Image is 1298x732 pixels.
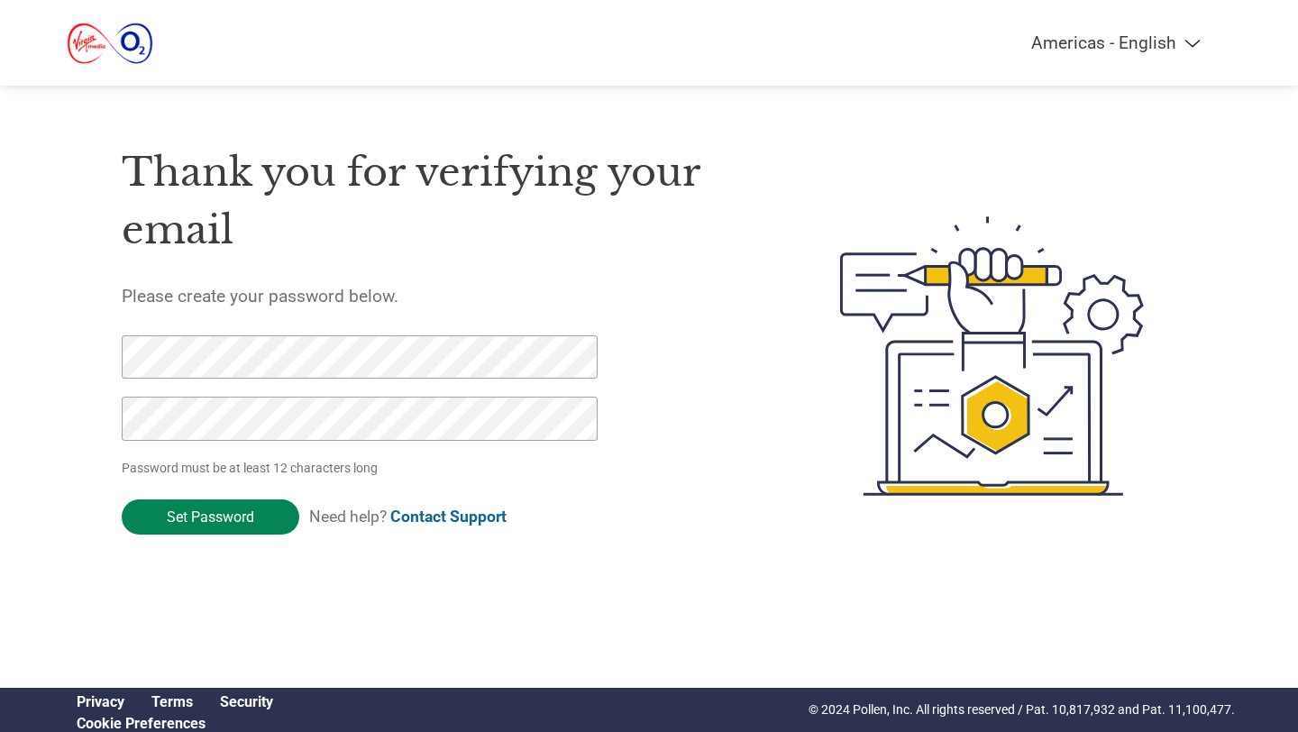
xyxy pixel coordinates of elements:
[63,18,157,68] img: Virgin Media O2
[151,693,193,710] a: Terms
[809,700,1235,719] p: © 2024 Pollen, Inc. All rights reserved / Pat. 10,817,932 and Pat. 11,100,477.
[122,143,754,260] h1: Thank you for verifying your email
[808,117,1177,595] img: create-password
[309,508,507,526] span: Need help?
[122,459,603,478] p: Password must be at least 12 characters long
[77,715,206,732] a: Cookie Preferences, opens a dedicated popup modal window
[63,715,287,732] div: Open Cookie Preferences Modal
[122,286,754,307] h5: Please create your password below.
[122,499,299,535] input: Set Password
[390,508,507,526] a: Contact Support
[77,693,124,710] a: Privacy
[220,693,273,710] a: Security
